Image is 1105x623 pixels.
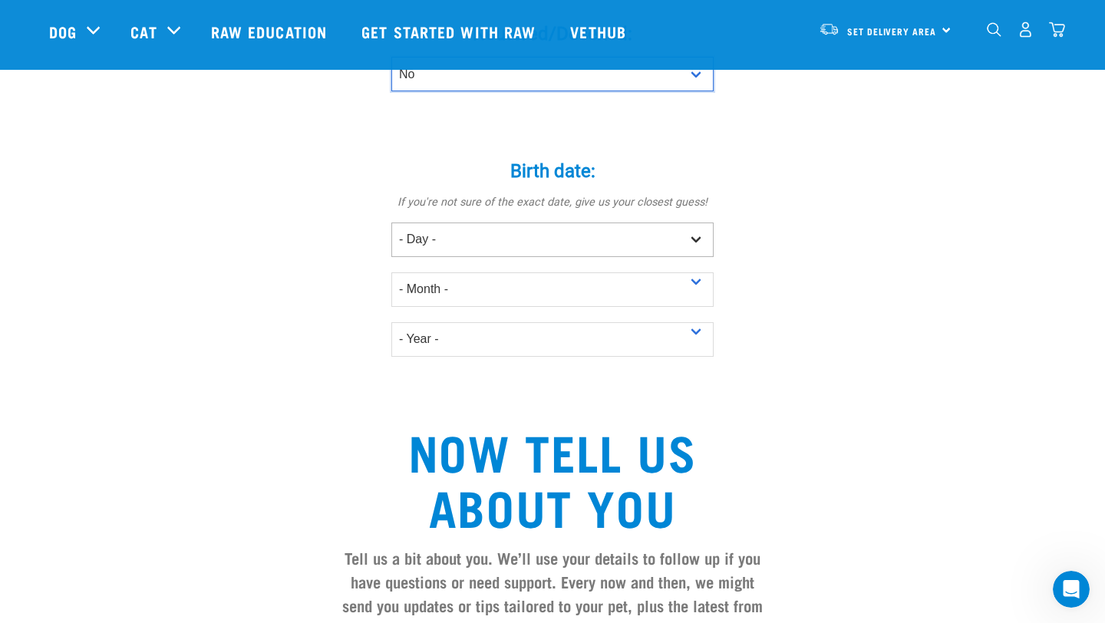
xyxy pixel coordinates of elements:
span: Set Delivery Area [847,28,936,34]
label: Birth date: [322,157,783,185]
a: Raw Education [196,1,346,62]
h2: Now tell us about you [335,423,770,533]
p: If you're not sure of the exact date, give us your closest guess! [322,194,783,211]
a: Cat [130,20,157,43]
img: home-icon@2x.png [1049,21,1065,38]
a: Vethub [555,1,645,62]
img: van-moving.png [819,22,839,36]
img: user.png [1018,21,1034,38]
a: Dog [49,20,77,43]
a: Get started with Raw [346,1,555,62]
img: home-icon-1@2x.png [987,22,1001,37]
iframe: Intercom live chat [1053,571,1090,608]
